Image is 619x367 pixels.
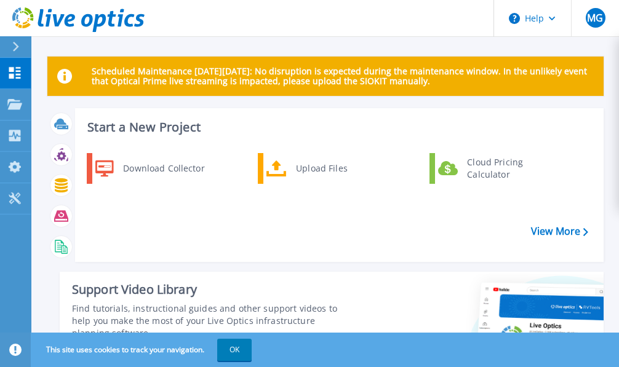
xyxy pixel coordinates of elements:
div: Cloud Pricing Calculator [461,156,552,181]
a: Cloud Pricing Calculator [429,153,556,184]
div: Find tutorials, instructional guides and other support videos to help you make the most of your L... [72,302,352,339]
div: Upload Files [290,156,381,181]
button: OK [217,339,252,361]
a: Upload Files [258,153,384,184]
span: MG [587,13,603,23]
p: Scheduled Maintenance [DATE][DATE]: No disruption is expected during the maintenance window. In t... [92,66,594,86]
a: View More [531,226,588,237]
h3: Start a New Project [87,120,588,134]
div: Support Video Library [72,282,352,298]
span: This site uses cookies to track your navigation. [34,339,252,361]
div: Download Collector [117,156,210,181]
a: Download Collector [87,153,213,184]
